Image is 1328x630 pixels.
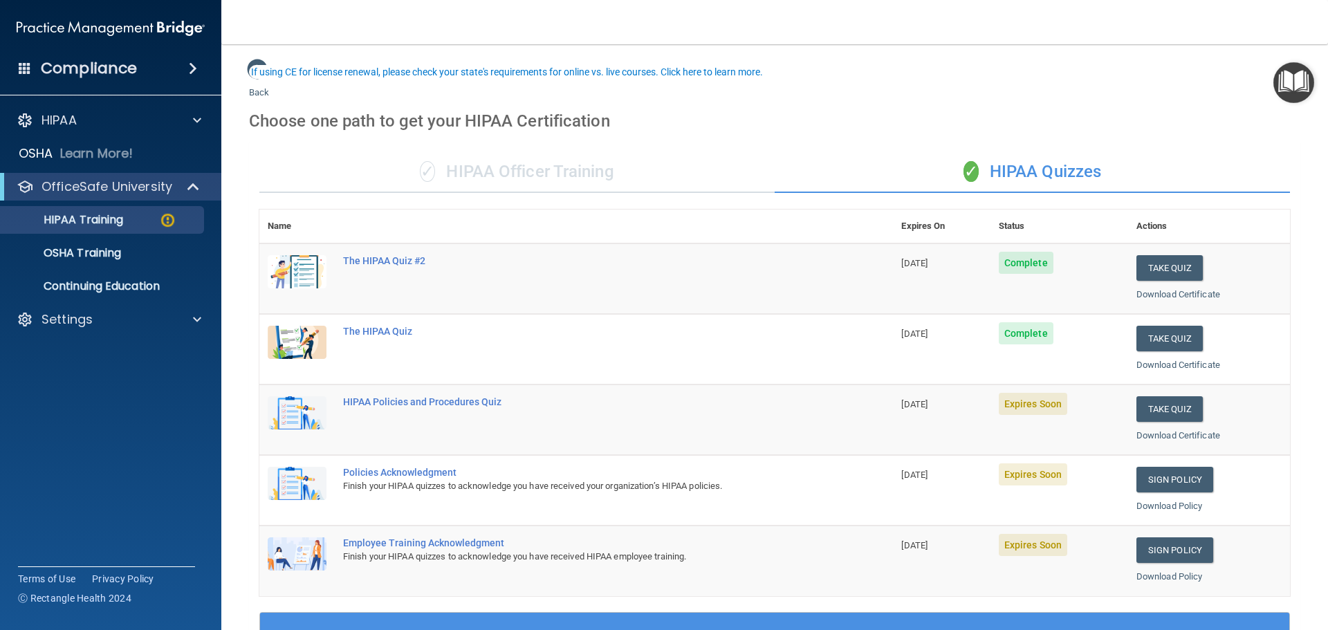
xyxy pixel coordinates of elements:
button: Open Resource Center [1273,62,1314,103]
p: HIPAA Training [9,213,123,227]
span: [DATE] [901,258,928,268]
a: Privacy Policy [92,572,154,586]
span: Ⓒ Rectangle Health 2024 [18,591,131,605]
button: If using CE for license renewal, please check your state's requirements for online vs. live cours... [249,65,765,79]
p: HIPAA [41,112,77,129]
span: Expires Soon [999,393,1067,415]
a: Download Policy [1136,571,1203,582]
div: HIPAA Quizzes [775,151,1290,193]
button: Take Quiz [1136,396,1203,422]
div: Finish your HIPAA quizzes to acknowledge you have received HIPAA employee training. [343,548,824,565]
span: Complete [999,322,1053,344]
span: ✓ [420,161,435,182]
div: The HIPAA Quiz [343,326,824,337]
div: HIPAA Policies and Procedures Quiz [343,396,824,407]
p: Continuing Education [9,279,198,293]
a: Back [249,71,269,98]
div: Finish your HIPAA quizzes to acknowledge you have received your organization’s HIPAA policies. [343,478,824,494]
a: Sign Policy [1136,537,1213,563]
a: HIPAA [17,112,201,129]
div: HIPAA Officer Training [259,151,775,193]
span: ✓ [963,161,979,182]
div: The HIPAA Quiz #2 [343,255,824,266]
a: Terms of Use [18,572,75,586]
p: Learn More! [60,145,133,162]
span: Expires Soon [999,534,1067,556]
a: Download Policy [1136,501,1203,511]
span: [DATE] [901,399,928,409]
span: Complete [999,252,1053,274]
th: Name [259,210,335,243]
a: Download Certificate [1136,289,1220,299]
th: Expires On [893,210,990,243]
a: Sign Policy [1136,467,1213,492]
img: warning-circle.0cc9ac19.png [159,212,176,229]
h4: Compliance [41,59,137,78]
th: Actions [1128,210,1290,243]
button: Take Quiz [1136,255,1203,281]
p: OSHA [19,145,53,162]
span: Expires Soon [999,463,1067,485]
span: [DATE] [901,470,928,480]
th: Status [990,210,1128,243]
a: Download Certificate [1136,360,1220,370]
a: OfficeSafe University [17,178,201,195]
button: Take Quiz [1136,326,1203,351]
img: PMB logo [17,15,205,42]
p: OSHA Training [9,246,121,260]
div: Choose one path to get your HIPAA Certification [249,101,1300,141]
p: Settings [41,311,93,328]
div: If using CE for license renewal, please check your state's requirements for online vs. live cours... [251,67,763,77]
div: Employee Training Acknowledgment [343,537,824,548]
div: Policies Acknowledgment [343,467,824,478]
span: [DATE] [901,328,928,339]
a: Settings [17,311,201,328]
span: [DATE] [901,540,928,550]
p: OfficeSafe University [41,178,172,195]
a: Download Certificate [1136,430,1220,441]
